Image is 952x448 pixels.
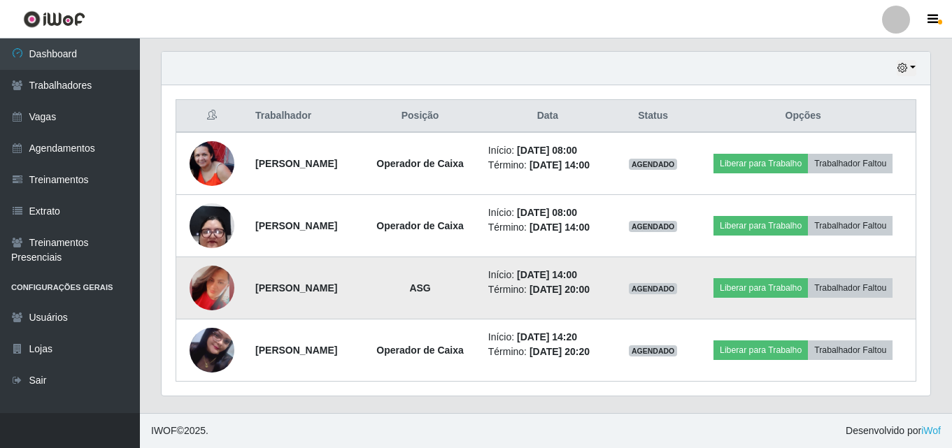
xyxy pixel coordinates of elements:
[151,424,208,438] span: © 2025 .
[488,205,607,220] li: Início:
[23,10,85,28] img: CoreUI Logo
[629,159,678,170] span: AGENDADO
[190,176,234,275] img: 1748467830576.jpeg
[190,266,234,311] img: 1759506187325.jpeg
[517,269,577,280] time: [DATE] 14:00
[808,278,893,298] button: Trabalhador Faltou
[488,158,607,173] li: Término:
[629,283,678,294] span: AGENDADO
[530,222,590,233] time: [DATE] 14:00
[151,425,177,436] span: IWOF
[921,425,941,436] a: iWof
[360,100,479,133] th: Posição
[255,220,337,231] strong: [PERSON_NAME]
[690,100,916,133] th: Opções
[530,159,590,171] time: [DATE] 14:00
[480,100,616,133] th: Data
[517,207,577,218] time: [DATE] 08:00
[488,330,607,345] li: Início:
[713,340,808,360] button: Liberar para Trabalho
[808,154,893,173] button: Trabalhador Faltou
[190,310,234,390] img: 1758649622274.jpeg
[488,143,607,158] li: Início:
[255,345,337,356] strong: [PERSON_NAME]
[530,284,590,295] time: [DATE] 20:00
[488,268,607,282] li: Início:
[629,345,678,356] span: AGENDADO
[488,282,607,297] li: Término:
[846,424,941,438] span: Desenvolvido por
[190,141,234,186] img: 1743338839822.jpeg
[713,278,808,298] button: Liberar para Trabalho
[808,340,893,360] button: Trabalhador Faltou
[629,221,678,232] span: AGENDADO
[376,158,464,169] strong: Operador de Caixa
[488,220,607,235] li: Término:
[488,345,607,359] li: Término:
[247,100,360,133] th: Trabalhador
[376,220,464,231] strong: Operador de Caixa
[517,145,577,156] time: [DATE] 08:00
[255,158,337,169] strong: [PERSON_NAME]
[376,345,464,356] strong: Operador de Caixa
[255,282,337,294] strong: [PERSON_NAME]
[409,282,430,294] strong: ASG
[517,331,577,342] time: [DATE] 14:20
[616,100,690,133] th: Status
[530,346,590,357] time: [DATE] 20:20
[713,216,808,236] button: Liberar para Trabalho
[808,216,893,236] button: Trabalhador Faltou
[713,154,808,173] button: Liberar para Trabalho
